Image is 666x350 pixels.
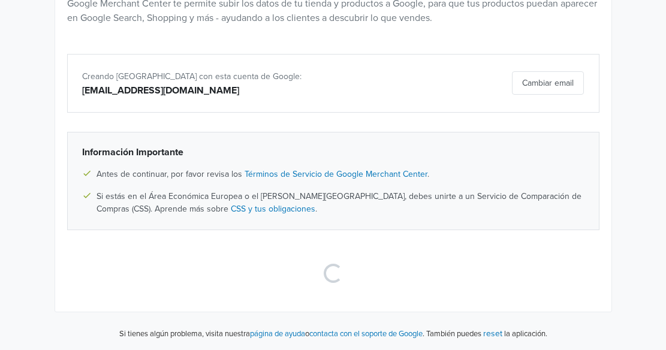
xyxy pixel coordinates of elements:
p: También puedes la aplicación. [424,327,547,340]
a: página de ayuda [250,329,305,339]
a: Términos de Servicio de Google Merchant Center [245,169,427,179]
p: Si tienes algún problema, visita nuestra o . [119,328,424,340]
a: contacta con el soporte de Google [309,329,423,339]
a: CSS y tus obligaciones [231,204,315,214]
span: Antes de continuar, por favor revisa los . [97,168,429,180]
button: Cambiar email [512,71,584,95]
span: Si estás en el Área Económica Europea o el [PERSON_NAME][GEOGRAPHIC_DATA], debes unirte a un Serv... [97,190,584,215]
span: Creando [GEOGRAPHIC_DATA] con esta cuenta de Google: [82,71,302,82]
h6: Información Importante [82,147,584,158]
div: [EMAIL_ADDRESS][DOMAIN_NAME] [82,83,411,98]
button: reset [483,327,502,340]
